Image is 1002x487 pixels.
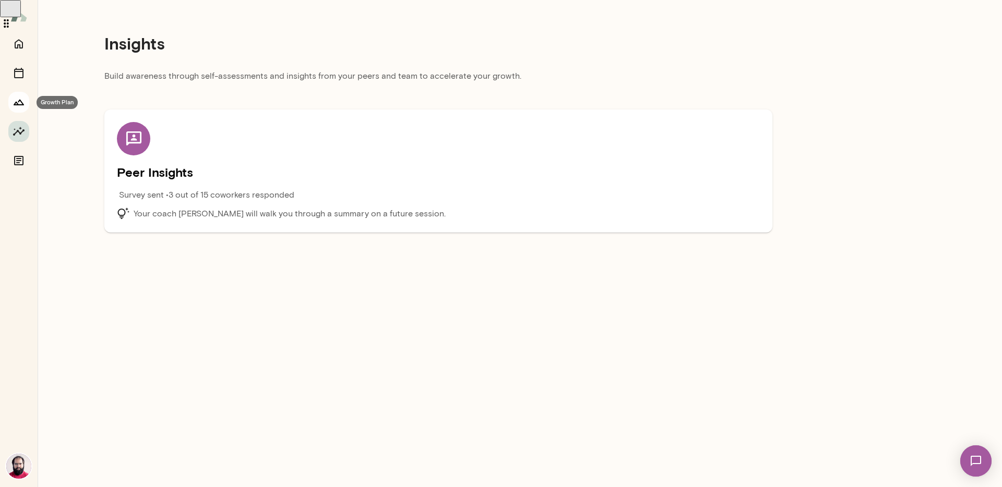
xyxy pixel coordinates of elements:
[104,70,772,89] p: Build awareness through self-assessments and insights from your peers and team to accelerate your...
[104,109,772,233] div: Peer Insights Survey sent •3 out of 15 coworkers respondedYour coach [PERSON_NAME] will walk you ...
[117,122,760,220] div: Peer Insights Survey sent •3 out of 15 coworkers respondedYour coach [PERSON_NAME] will walk you ...
[117,164,760,180] h5: Peer Insights
[8,150,29,171] button: Documents
[104,33,165,53] h4: Insights
[8,33,29,54] button: Home
[6,454,31,479] img: Adam Ranfelt
[8,121,29,142] button: Insights
[8,63,29,83] button: Sessions
[119,189,294,201] p: Survey sent • 3 out of 15 coworkers responded
[37,96,78,109] div: Growth Plan
[134,208,446,220] p: Your coach [PERSON_NAME] will walk you through a summary on a future session.
[8,92,29,113] button: Growth Plan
